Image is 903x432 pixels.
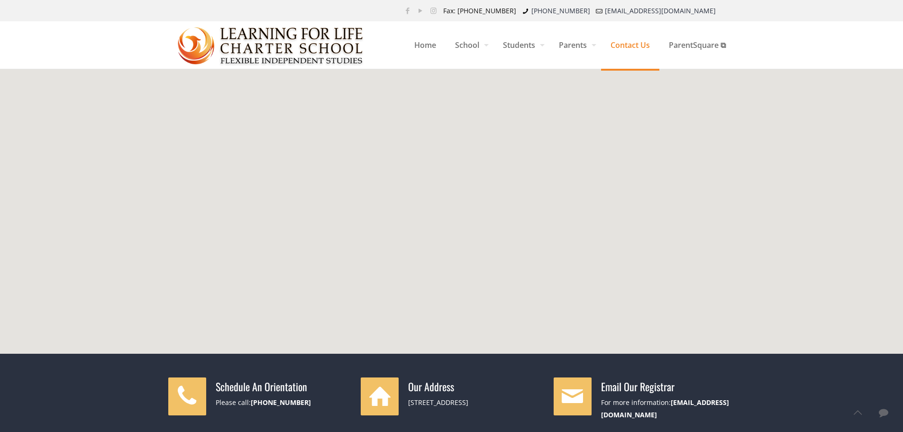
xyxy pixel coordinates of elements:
[601,21,659,69] a: Contact Us
[416,6,426,15] a: YouTube icon
[408,396,542,409] div: [STREET_ADDRESS]
[446,31,493,59] span: School
[659,31,735,59] span: ParentSquare ⧉
[408,380,542,393] h4: Our Address
[216,380,350,393] h4: Schedule An Orientation
[549,31,601,59] span: Parents
[601,380,735,393] h4: Email Our Registrar
[531,6,590,15] a: [PHONE_NUMBER]
[493,31,549,59] span: Students
[178,21,364,69] a: Learning for Life Charter School
[216,396,350,409] div: Please call:
[493,21,549,69] a: Students
[521,6,530,15] i: phone
[595,6,604,15] i: mail
[446,21,493,69] a: School
[601,396,735,421] div: For more information:
[848,403,867,423] a: Back to top icon
[405,31,446,59] span: Home
[605,6,716,15] a: [EMAIL_ADDRESS][DOMAIN_NAME]
[403,6,413,15] a: Facebook icon
[549,21,601,69] a: Parents
[601,31,659,59] span: Contact Us
[405,21,446,69] a: Home
[659,21,735,69] a: ParentSquare ⧉
[178,22,364,69] img: Contact Us
[429,6,438,15] a: Instagram icon
[251,398,311,407] a: [PHONE_NUMBER]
